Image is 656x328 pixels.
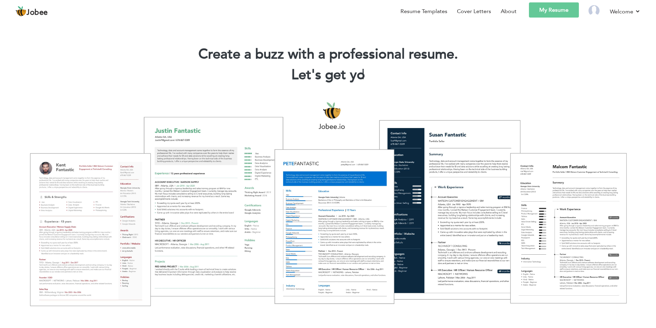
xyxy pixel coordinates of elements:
[10,45,646,63] h1: Create a buzz with a professional resume.
[501,7,517,15] a: About
[325,65,365,84] span: get yo
[529,2,579,18] a: My Resume
[362,65,365,84] span: |
[15,6,48,17] a: Jobee
[589,5,600,16] img: Profile Img
[400,7,447,15] a: Resume Templates
[27,9,48,17] span: Jobee
[457,7,491,15] a: Cover Letters
[15,6,27,17] img: jobee.io
[610,7,641,16] a: Welcome
[10,66,646,84] h2: Let's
